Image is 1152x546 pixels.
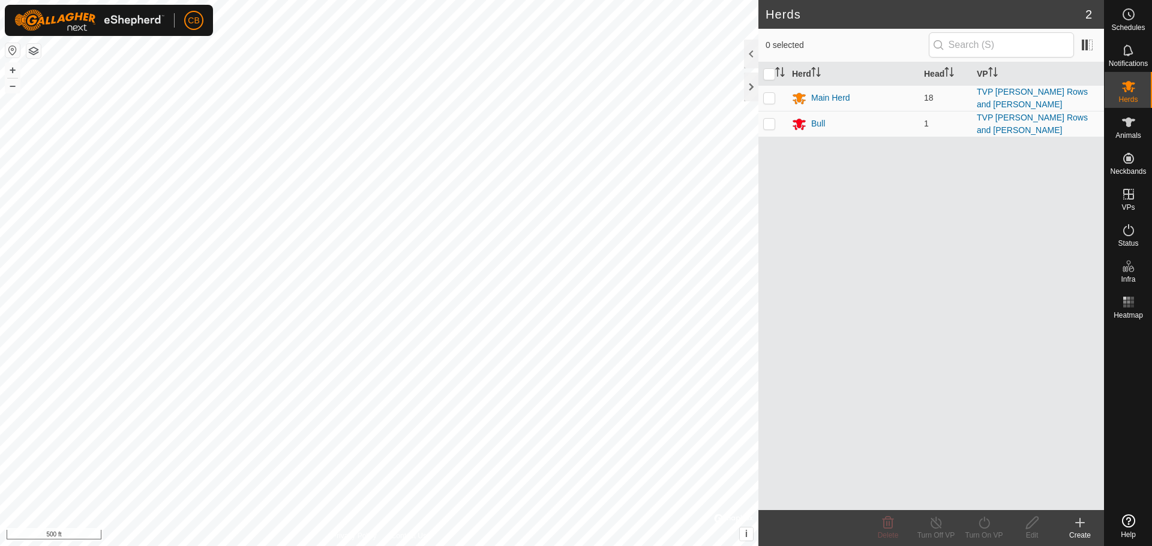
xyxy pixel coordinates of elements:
span: Infra [1121,276,1135,283]
p-sorticon: Activate to sort [775,69,785,79]
span: 2 [1085,5,1092,23]
a: TVP [PERSON_NAME] Rows and [PERSON_NAME] [977,87,1088,109]
button: + [5,63,20,77]
span: Neckbands [1110,168,1146,175]
a: Help [1105,509,1152,543]
img: Gallagher Logo [14,10,164,31]
div: Create [1056,530,1104,541]
button: Map Layers [26,44,41,58]
th: Herd [787,62,919,86]
span: Status [1118,240,1138,247]
div: Turn Off VP [912,530,960,541]
a: Contact Us [391,530,427,541]
span: i [745,529,748,539]
th: Head [919,62,972,86]
a: Privacy Policy [332,530,377,541]
div: Bull [811,117,825,130]
button: Reset Map [5,43,20,58]
span: VPs [1121,204,1135,211]
button: – [5,79,20,93]
div: Turn On VP [960,530,1008,541]
p-sorticon: Activate to sort [811,69,821,79]
div: Main Herd [811,92,850,104]
p-sorticon: Activate to sort [944,69,954,79]
h2: Herds [766,7,1085,22]
th: VP [972,62,1104,86]
span: Help [1121,531,1136,538]
input: Search (S) [929,32,1074,58]
span: Schedules [1111,24,1145,31]
span: Notifications [1109,60,1148,67]
span: Delete [878,531,899,539]
span: Heatmap [1114,312,1143,319]
button: i [740,527,753,541]
span: Herds [1118,96,1138,103]
span: 1 [924,119,929,128]
a: TVP [PERSON_NAME] Rows and [PERSON_NAME] [977,113,1088,135]
span: Animals [1115,132,1141,139]
span: CB [188,14,199,27]
span: 18 [924,93,934,102]
div: Edit [1008,530,1056,541]
span: 0 selected [766,39,929,52]
p-sorticon: Activate to sort [988,69,998,79]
